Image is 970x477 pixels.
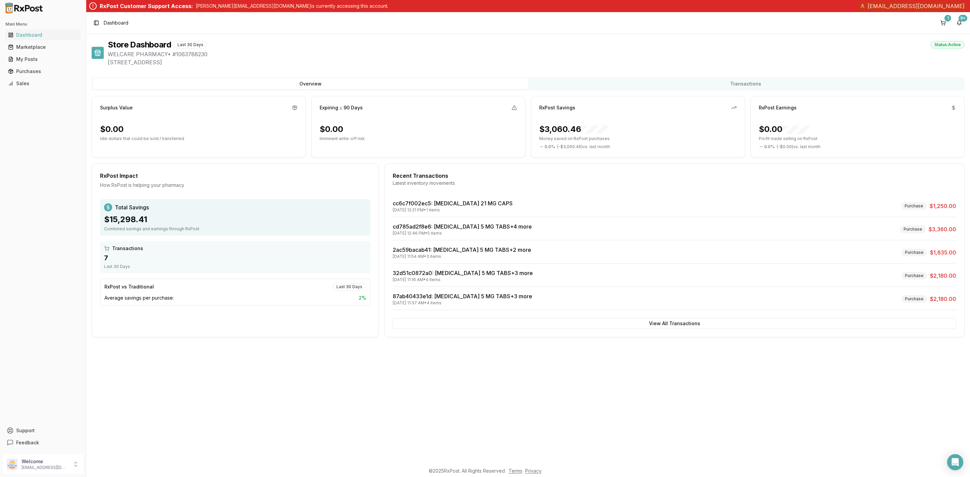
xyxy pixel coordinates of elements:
p: [EMAIL_ADDRESS][DOMAIN_NAME] [22,465,68,470]
div: Recent Transactions [393,172,956,180]
div: 7 [104,253,366,263]
div: $3,060.46 [539,124,608,135]
span: 2 % [359,295,366,301]
div: Purchase [901,202,927,210]
div: [DATE] 12:21 PM • 1 items [393,207,513,213]
img: RxPost Logo [3,3,46,13]
span: $3,360.00 [929,225,956,233]
span: ( - $0.00 ) vs. last month [777,144,820,149]
span: 0.0 % [764,144,775,149]
span: $1,635.00 [930,248,956,257]
a: cc6c7f002ec5: [MEDICAL_DATA] 21 MG CAPS [393,200,513,207]
button: 1 [938,18,948,28]
div: Dashboard [8,32,78,38]
div: Sales [8,80,78,87]
div: $0.00 [320,124,343,135]
span: $2,180.00 [930,295,956,303]
button: Overview [93,78,528,89]
div: Purchase [901,272,927,279]
button: Purchases [3,66,83,77]
div: Open Intercom Messenger [947,454,963,470]
div: RxPost Customer Support Access: [100,2,193,10]
span: Dashboard [104,20,128,26]
div: Purchase [901,249,927,256]
span: [STREET_ADDRESS] [108,58,965,66]
p: Profit made selling on RxPost [759,136,956,141]
p: Imminent write-off risk [320,136,517,141]
button: Transactions [528,78,963,89]
span: Average savings per purchase: [104,295,174,301]
p: Welcome [22,458,68,465]
button: Dashboard [3,30,83,40]
span: $2,180.00 [930,272,956,280]
a: Dashboard [5,29,80,41]
h2: Main Menu [5,22,80,27]
div: RxPost Earnings [759,104,797,111]
a: Privacy [525,468,542,474]
p: Idle dollars that could be sold / transferred [100,136,297,141]
span: $1,250.00 [930,202,956,210]
a: Sales [5,77,80,90]
div: $0.00 [759,124,809,135]
a: Terms [509,468,522,474]
div: $15,298.41 [104,214,366,225]
button: Feedback [3,437,83,449]
a: My Posts [5,53,80,65]
div: $0.00 [100,124,124,135]
span: ( - $3,060.46 ) vs. last month [557,144,610,149]
div: Surplus Value [100,104,133,111]
button: 9+ [954,18,965,28]
button: My Posts [3,54,83,65]
span: Transactions [112,245,143,252]
div: Last 30 Days [104,264,366,269]
div: Last 30 Days [333,283,366,291]
div: Expiring ≤ 90 Days [320,104,363,111]
div: Marketplace [8,44,78,50]
div: Combined savings and earnings through RxPost [104,226,366,232]
img: User avatar [7,459,18,470]
span: 0.0 % [545,144,555,149]
div: RxPost vs Traditional [104,283,154,290]
div: Status: Active [931,41,965,48]
button: Marketplace [3,42,83,53]
div: 9+ [959,15,967,22]
button: Sales [3,78,83,89]
div: Last 30 Days [174,41,207,48]
div: [DATE] 11:16 AM • 4 items [393,277,533,282]
div: RxPost Impact [100,172,370,180]
div: Purchases [8,68,78,75]
nav: breadcrumb [104,20,128,26]
p: [PERSON_NAME][EMAIL_ADDRESS][DOMAIN_NAME] is currently accessing this account. [196,3,388,9]
a: 32d51c0872a0: [MEDICAL_DATA] 5 MG TABS+3 more [393,270,533,276]
div: Latest inventory movements [393,180,956,186]
span: WELCARE PHARMACY • # 1063788230 [108,50,965,58]
div: 1 [944,15,951,22]
h1: Store Dashboard [108,39,171,50]
a: cd785ad2f8e6: [MEDICAL_DATA] 5 MG TABS+4 more [393,223,532,230]
button: View All Transactions [393,318,956,329]
span: Feedback [16,439,39,446]
div: My Posts [8,56,78,63]
p: Money saved on RxPost purchases [539,136,737,141]
div: [DATE] 11:37 AM • 4 items [393,300,532,306]
a: Purchases [5,65,80,77]
span: [EMAIL_ADDRESS][DOMAIN_NAME] [868,2,965,10]
a: 2ac59bacab41: [MEDICAL_DATA] 5 MG TABS+2 more [393,246,531,253]
div: [DATE] 11:54 AM • 3 items [393,254,531,259]
div: Purchase [900,226,926,233]
div: RxPost Savings [539,104,575,111]
div: [DATE] 12:46 PM • 5 items [393,231,532,236]
div: How RxPost is helping your pharmacy [100,182,370,189]
div: Purchase [901,295,927,303]
button: Support [3,424,83,437]
a: 87ab40433e1d: [MEDICAL_DATA] 5 MG TABS+3 more [393,293,532,300]
span: Total Savings [115,203,149,211]
a: Marketplace [5,41,80,53]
